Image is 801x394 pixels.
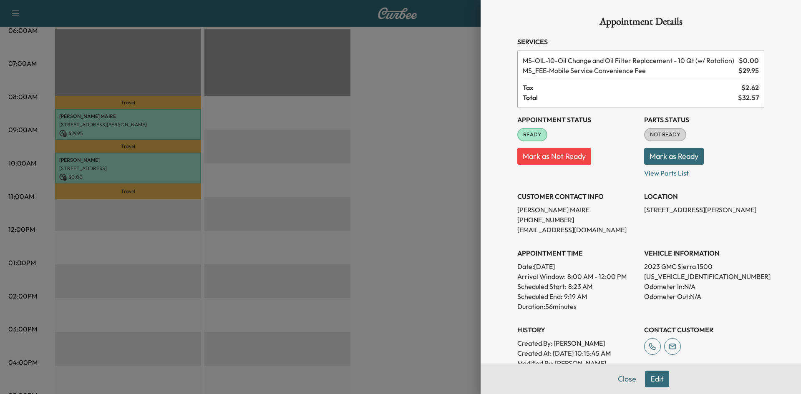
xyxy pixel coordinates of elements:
p: [EMAIL_ADDRESS][DOMAIN_NAME] [517,225,637,235]
span: Oil Change and Oil Filter Replacement - 10 Qt (w/ Rotation) [523,55,736,65]
button: Mark as Ready [644,148,704,165]
p: Odometer In: N/A [644,281,764,291]
span: $ 0.00 [739,55,759,65]
span: Total [523,93,738,103]
h3: CONTACT CUSTOMER [644,325,764,335]
h1: Appointment Details [517,17,764,30]
p: 2023 GMC Sierra 1500 [644,261,764,271]
button: Close [612,371,642,387]
button: Mark as Not Ready [517,148,591,165]
span: 8:00 AM - 12:00 PM [567,271,627,281]
h3: CUSTOMER CONTACT INFO [517,191,637,201]
p: Duration: 56 minutes [517,301,637,311]
span: READY [518,130,547,139]
span: $ 29.95 [738,65,759,75]
p: [US_VEHICLE_IDENTIFICATION_NUMBER] [644,271,764,281]
span: $ 2.62 [741,83,759,93]
span: Mobile Service Convenience Fee [523,65,735,75]
button: Edit [645,371,669,387]
h3: History [517,325,637,335]
p: Scheduled Start: [517,281,567,291]
p: 9:19 AM [564,291,587,301]
h3: Appointment Status [517,115,637,125]
span: NOT READY [645,130,685,139]
p: Scheduled End: [517,291,562,301]
p: Created By : [PERSON_NAME] [517,338,637,348]
h3: Services [517,37,764,47]
h3: VEHICLE INFORMATION [644,248,764,258]
p: [PERSON_NAME] MAIRE [517,205,637,215]
p: [STREET_ADDRESS][PERSON_NAME] [644,205,764,215]
span: Tax [523,83,741,93]
p: 8:23 AM [568,281,592,291]
p: Arrival Window: [517,271,637,281]
p: Odometer Out: N/A [644,291,764,301]
p: Date: [DATE] [517,261,637,271]
h3: APPOINTMENT TIME [517,248,637,258]
p: Created At : [DATE] 10:15:45 AM [517,348,637,358]
h3: LOCATION [644,191,764,201]
p: View Parts List [644,165,764,178]
p: Modified By : [PERSON_NAME] [517,358,637,368]
p: [PHONE_NUMBER] [517,215,637,225]
h3: Parts Status [644,115,764,125]
span: $ 32.57 [738,93,759,103]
